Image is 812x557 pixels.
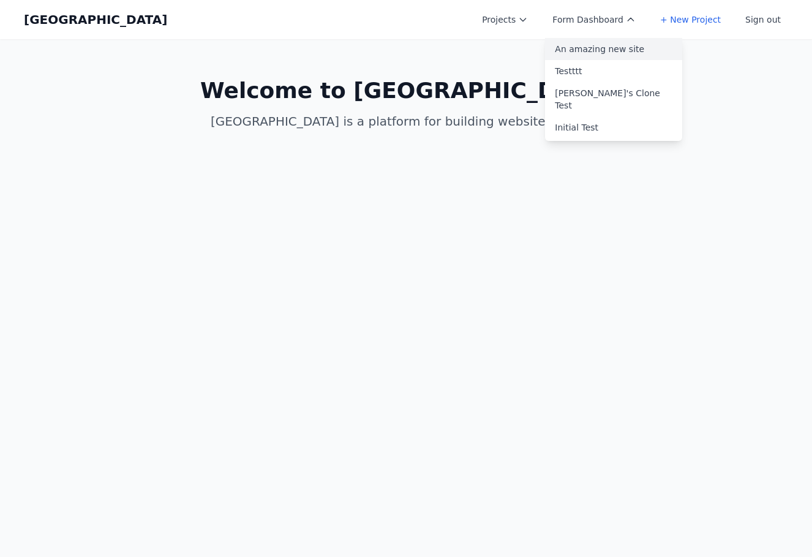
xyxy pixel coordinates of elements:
button: Form Dashboard [545,9,643,31]
button: Sign out [738,9,788,31]
a: Initial Test [545,116,682,138]
button: Projects [475,9,535,31]
a: [PERSON_NAME]'s Clone Test [545,82,682,116]
a: [GEOGRAPHIC_DATA] [24,11,167,28]
p: [GEOGRAPHIC_DATA] is a platform for building websites with AI. [171,113,641,130]
a: An amazing new site [545,38,682,60]
h1: Welcome to [GEOGRAPHIC_DATA] [171,78,641,103]
a: + New Project [653,9,728,31]
a: Testttt [545,60,682,82]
